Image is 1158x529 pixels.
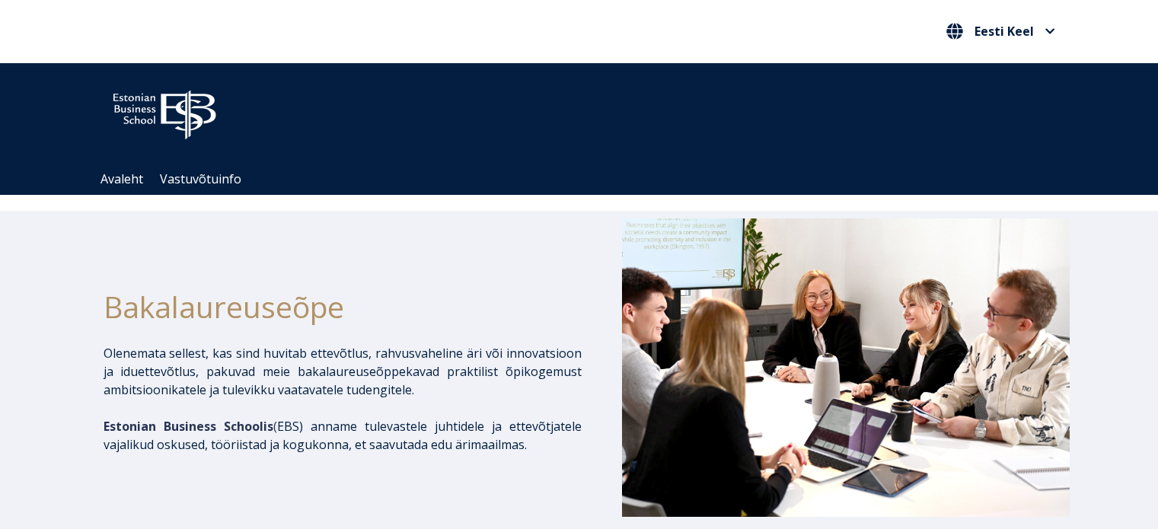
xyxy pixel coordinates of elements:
h1: Bakalaureuseõpe [104,284,582,329]
p: EBS) anname tulevastele juhtidele ja ettevõtjatele vajalikud oskused, tööriistad ja kogukonna, et... [104,417,582,454]
span: Estonian Business Schoolis [104,418,273,435]
button: Eesti Keel [943,19,1059,43]
img: ebs_logo2016_white [100,78,229,144]
p: Olenemata sellest, kas sind huvitab ettevõtlus, rahvusvaheline äri või innovatsioon ja iduettevõt... [104,344,582,399]
a: Avaleht [100,170,143,187]
div: Navigation Menu [92,164,1082,195]
span: ( [104,418,277,435]
img: Bakalaureusetudengid [622,218,1070,517]
a: Vastuvõtuinfo [160,170,241,187]
nav: Vali oma keel [943,19,1059,44]
span: Eesti Keel [975,25,1034,37]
